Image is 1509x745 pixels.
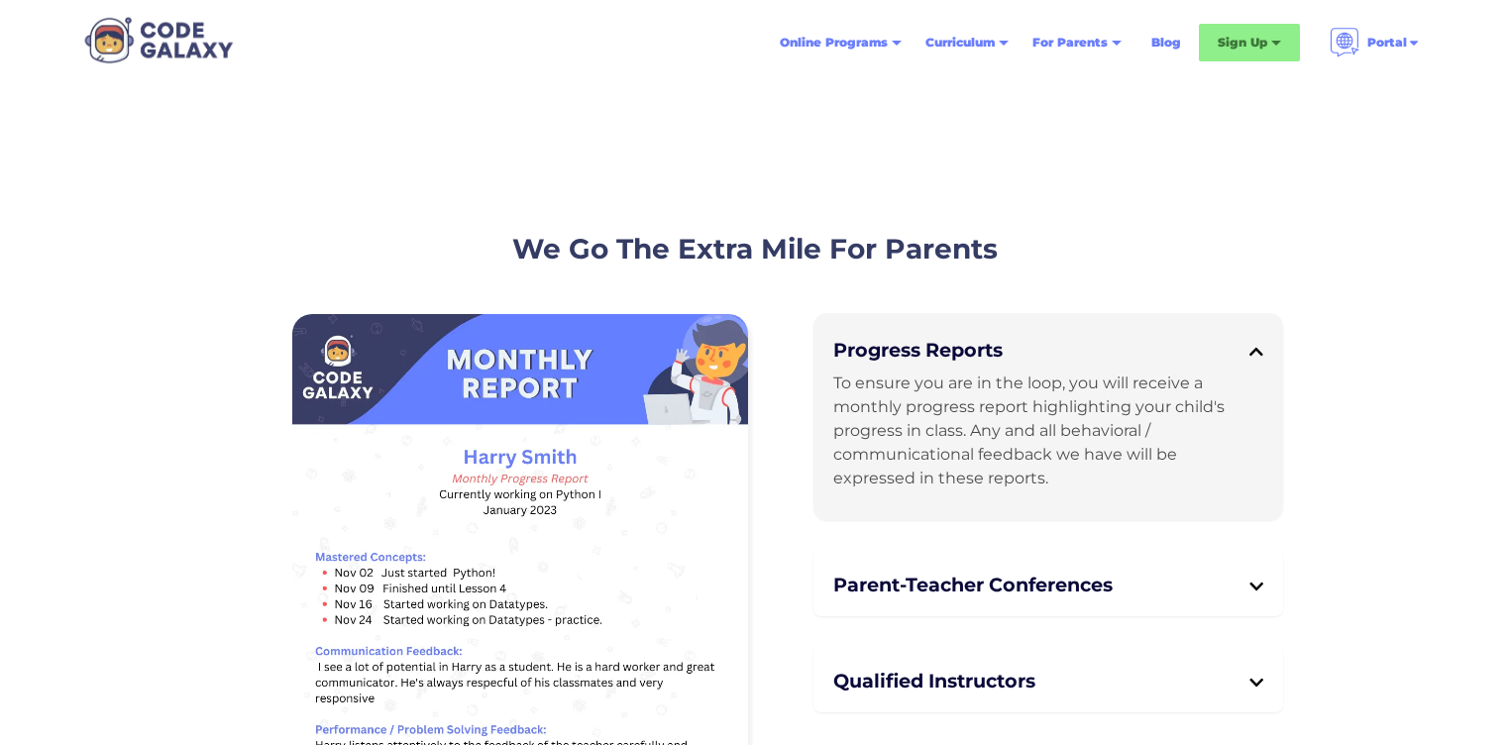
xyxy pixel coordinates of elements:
div: Portal [1367,33,1407,53]
h3: Parent-Teacher Conferences [833,573,1249,596]
h3: Qualified Instructors [833,669,1249,692]
div: Sign Up [1199,24,1300,61]
div: Curriculum [914,25,1021,60]
div: Curriculum [925,33,995,53]
div: For Parents [1021,25,1133,60]
div: Online Programs [768,25,914,60]
h2: Progress Reports [833,338,1249,362]
div: Sign Up [1218,33,1267,53]
div: Online Programs [780,33,888,53]
div: For Parents [1032,33,1108,53]
a: Blog [1139,25,1193,60]
div: To ensure you are in the loop, you will receive a monthly progress report highlighting your child... [833,373,1225,487]
div: Portal [1318,20,1433,65]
